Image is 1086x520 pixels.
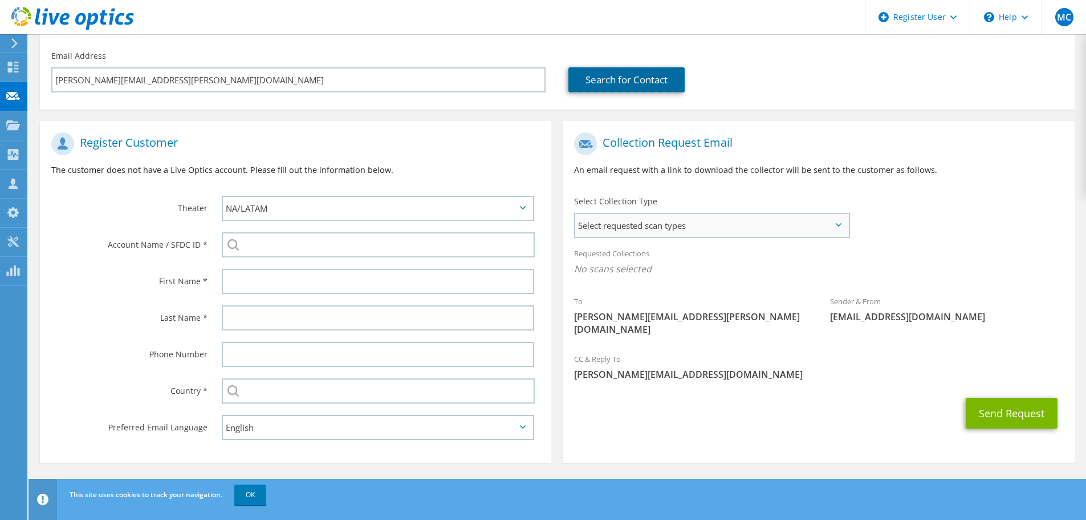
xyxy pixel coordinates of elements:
[574,263,1063,275] span: No scans selected
[574,164,1063,176] p: An email request with a link to download the collector will be sent to the customer as follows.
[51,342,208,360] label: Phone Number
[1055,8,1073,26] span: MC
[568,67,685,92] a: Search for Contact
[51,164,540,176] p: The customer does not have a Live Optics account. Please fill out the information below.
[819,289,1075,329] div: Sender & From
[574,311,807,336] span: [PERSON_NAME][EMAIL_ADDRESS][PERSON_NAME][DOMAIN_NAME]
[51,269,208,287] label: First Name *
[51,50,106,62] label: Email Address
[51,305,208,324] label: Last Name *
[51,132,534,155] h1: Register Customer
[563,347,1074,386] div: CC & Reply To
[563,241,1074,284] div: Requested Collections
[574,196,657,207] label: Select Collection Type
[574,132,1057,155] h1: Collection Request Email
[830,311,1063,323] span: [EMAIL_ADDRESS][DOMAIN_NAME]
[575,214,848,237] span: Select requested scan types
[70,490,222,499] span: This site uses cookies to track your navigation.
[984,12,994,22] svg: \n
[51,415,208,433] label: Preferred Email Language
[966,398,1057,429] button: Send Request
[234,485,266,505] a: OK
[574,368,1063,381] span: [PERSON_NAME][EMAIL_ADDRESS][DOMAIN_NAME]
[51,196,208,214] label: Theater
[563,289,819,341] div: To
[51,232,208,251] label: Account Name / SFDC ID *
[51,378,208,397] label: Country *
